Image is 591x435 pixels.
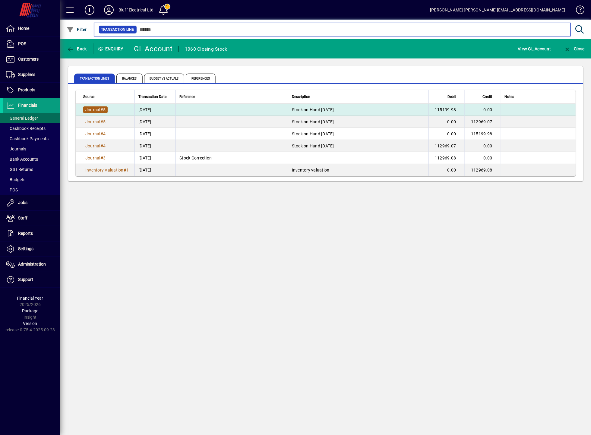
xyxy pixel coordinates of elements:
span: Cashbook Receipts [6,126,46,131]
span: Journal [85,143,100,148]
td: 0.00 [465,140,501,152]
div: Transaction Date [138,93,172,100]
a: Staff [3,211,60,226]
span: Financials [18,103,37,108]
td: 0.00 [428,116,465,128]
a: Journal#3 [83,155,108,161]
span: Back [67,46,87,51]
a: GST Returns [3,164,60,175]
button: Add [80,5,99,15]
span: Inventory valuation [292,168,330,172]
span: Debit [448,93,456,100]
a: Settings [3,241,60,257]
a: Reports [3,226,60,241]
span: [DATE] [138,107,151,113]
a: Cashbook Receipts [3,123,60,134]
span: Journals [6,147,26,151]
span: [DATE] [138,131,151,137]
td: 0.00 [465,152,501,164]
td: 112969.08 [428,152,465,164]
span: # [100,143,103,148]
span: [DATE] [138,155,151,161]
div: GL Account [134,44,173,54]
span: References [186,74,216,83]
span: Notes [505,93,514,100]
a: POS [3,185,60,195]
span: Close [564,46,585,51]
td: 0.00 [465,104,501,116]
button: View GL Account [517,43,553,54]
a: Journal#4 [83,131,108,137]
span: Budget vs Actuals [144,74,185,83]
span: Staff [18,216,27,220]
span: Settings [18,246,33,251]
span: 5 [103,107,106,112]
td: 112969.08 [465,164,501,176]
a: Support [3,272,60,287]
span: Description [292,93,310,100]
span: Products [18,87,35,92]
a: Bank Accounts [3,154,60,164]
a: Budgets [3,175,60,185]
span: Reports [18,231,33,236]
span: # [124,168,126,172]
span: Bank Accounts [6,157,38,162]
a: Customers [3,52,60,67]
div: Bluff Electrical Ltd [119,5,154,15]
a: Suppliers [3,67,60,82]
span: [DATE] [138,119,151,125]
app-page-header-button: Back [60,43,93,54]
button: Back [65,43,88,54]
a: Home [3,21,60,36]
span: Transaction Date [138,93,166,100]
span: General Ledger [6,116,38,121]
span: Administration [18,262,46,266]
div: Description [292,93,425,100]
a: Journal#4 [83,143,108,149]
a: Journals [3,144,60,154]
span: 1 [126,168,129,172]
div: Debit [432,93,462,100]
a: Jobs [3,195,60,210]
a: POS [3,36,60,52]
a: Journal#5 [83,118,108,125]
div: Reference [179,93,284,100]
span: View GL Account [518,44,551,54]
span: Package [22,308,38,313]
div: [PERSON_NAME] [PERSON_NAME][EMAIL_ADDRESS][DOMAIN_NAME] [430,5,565,15]
span: Credit [483,93,492,100]
app-page-header-button: Close enquiry [557,43,591,54]
button: Close [562,43,586,54]
span: Journal [85,107,100,112]
span: Transaction lines [74,74,115,83]
span: Cashbook Payments [6,136,49,141]
span: Budgets [6,177,25,182]
span: 4 [103,131,106,136]
a: Journal#5 [83,106,108,113]
div: Credit [469,93,498,100]
span: [DATE] [138,143,151,149]
span: POS [6,188,18,192]
td: 115199.98 [428,104,465,116]
span: Customers [18,57,39,61]
span: # [100,156,103,160]
span: Balances [116,74,143,83]
span: 5 [103,119,106,124]
span: Stock on Hand [DATE] [292,107,334,112]
div: Notes [505,93,568,100]
span: Inventory Valuation [85,168,124,172]
span: Stock on Hand [DATE] [292,143,334,148]
span: Transaction Line [101,27,134,33]
button: Filter [65,24,88,35]
span: GST Returns [6,167,33,172]
span: Financial Year [17,296,43,301]
span: Home [18,26,29,31]
span: Reference [179,93,195,100]
span: [DATE] [138,167,151,173]
span: Journal [85,119,100,124]
span: Jobs [18,200,27,205]
span: Source [83,93,94,100]
span: Suppliers [18,72,35,77]
span: Stock Correction [179,156,212,160]
td: 115199.98 [465,128,501,140]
